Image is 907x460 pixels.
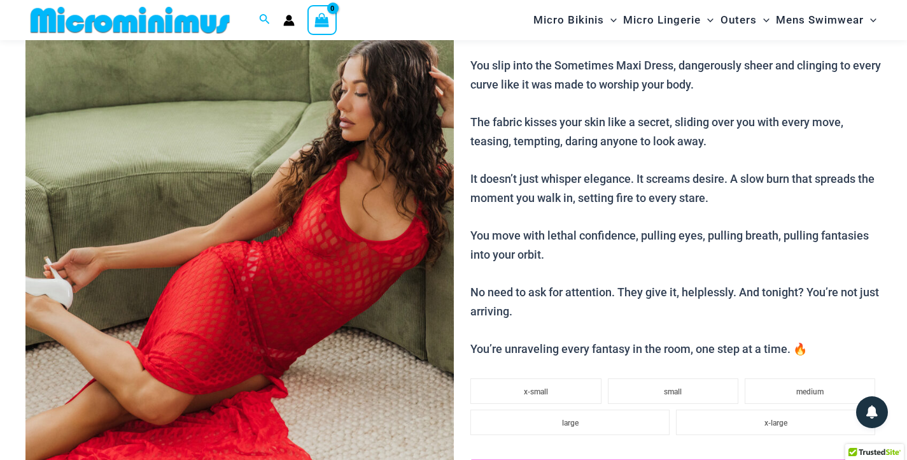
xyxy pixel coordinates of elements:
[764,419,787,428] span: x-large
[776,4,864,36] span: Mens Swimwear
[773,4,880,36] a: Mens SwimwearMenu ToggleMenu Toggle
[608,378,738,404] li: small
[25,6,235,34] img: MM SHOP LOGO FLAT
[796,387,824,396] span: medium
[745,378,875,404] li: medium
[530,4,620,36] a: Micro BikinisMenu ToggleMenu Toggle
[620,4,717,36] a: Micro LingerieMenu ToggleMenu Toggle
[864,4,876,36] span: Menu Toggle
[259,12,271,28] a: Search icon link
[664,387,682,396] span: small
[676,410,875,435] li: x-large
[533,4,604,36] span: Micro Bikinis
[470,378,601,404] li: x-small
[307,5,337,34] a: View Shopping Cart, empty
[470,410,670,435] li: large
[528,2,882,38] nav: Site Navigation
[757,4,770,36] span: Menu Toggle
[623,4,701,36] span: Micro Lingerie
[717,4,773,36] a: OutersMenu ToggleMenu Toggle
[283,15,295,26] a: Account icon link
[701,4,714,36] span: Menu Toggle
[721,4,757,36] span: Outers
[604,4,617,36] span: Menu Toggle
[524,387,548,396] span: x-small
[562,419,579,428] span: large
